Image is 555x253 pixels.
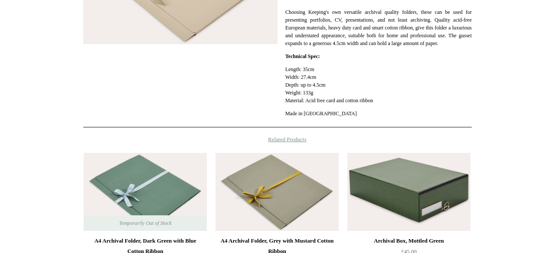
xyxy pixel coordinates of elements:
[84,153,207,231] img: A4 Archival Folder, Dark Green with Blue Cotton Ribbon
[215,153,339,231] img: A4 Archival Folder, Grey with Mustard Cotton Ribbon
[285,53,320,59] strong: Technical Spec:
[285,110,472,117] p: Made in [GEOGRAPHIC_DATA]
[61,136,494,143] h4: Related Products
[347,153,470,231] img: Archival Box, Mottled Green
[215,153,339,231] a: A4 Archival Folder, Grey with Mustard Cotton Ribbon A4 Archival Folder, Grey with Mustard Cotton ...
[285,8,472,47] p: Choosing Keeping's own versatile archival quality folders, these can be used for presenting portf...
[349,236,468,246] div: Archival Box, Mottled Green
[285,65,472,104] p: Length: 35cm Width: 27.4cm Depth: up to 4.5cm Weight: 133g Material: Acid free card and cotton ri...
[110,215,180,231] span: Temporarily Out of Stock
[347,153,470,231] a: Archival Box, Mottled Green Archival Box, Mottled Green
[84,153,207,231] a: A4 Archival Folder, Dark Green with Blue Cotton Ribbon A4 Archival Folder, Dark Green with Blue C...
